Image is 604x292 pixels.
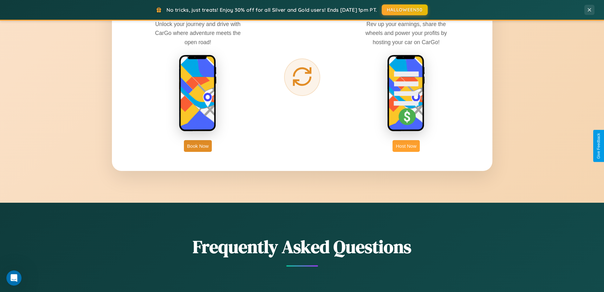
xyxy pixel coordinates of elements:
[387,55,425,132] img: host phone
[596,133,601,159] div: Give Feedback
[166,7,377,13] span: No tricks, just treats! Enjoy 30% off for all Silver and Gold users! Ends [DATE] 1pm PT.
[184,140,212,152] button: Book Now
[179,55,217,132] img: rent phone
[112,234,492,259] h2: Frequently Asked Questions
[393,140,419,152] button: Host Now
[382,4,428,15] button: HALLOWEEN30
[6,270,22,286] iframe: Intercom live chat
[359,20,454,46] p: Rev up your earnings, share the wheels and power your profits by hosting your car on CarGo!
[150,20,245,46] p: Unlock your journey and drive with CarGo where adventure meets the open road!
